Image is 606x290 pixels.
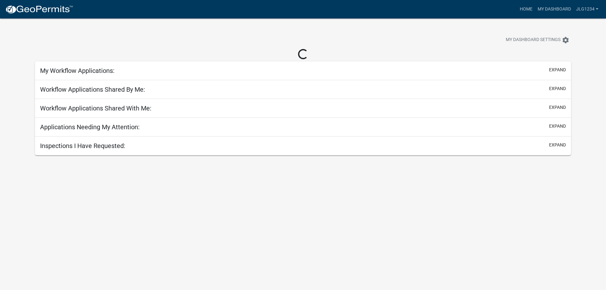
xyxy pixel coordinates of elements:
a: Home [517,3,535,15]
a: jlg1234 [574,3,601,15]
h5: My Workflow Applications: [40,67,115,74]
span: My Dashboard Settings [506,36,561,44]
h5: Applications Needing My Attention: [40,123,140,131]
h5: Workflow Applications Shared With Me: [40,104,151,112]
button: expand [549,123,566,130]
h5: Inspections I Have Requested: [40,142,125,150]
h5: Workflow Applications Shared By Me: [40,86,145,93]
button: expand [549,85,566,92]
a: My Dashboard [535,3,574,15]
button: expand [549,104,566,111]
button: expand [549,67,566,73]
i: settings [562,36,569,44]
button: expand [549,142,566,148]
button: My Dashboard Settingssettings [501,34,575,46]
